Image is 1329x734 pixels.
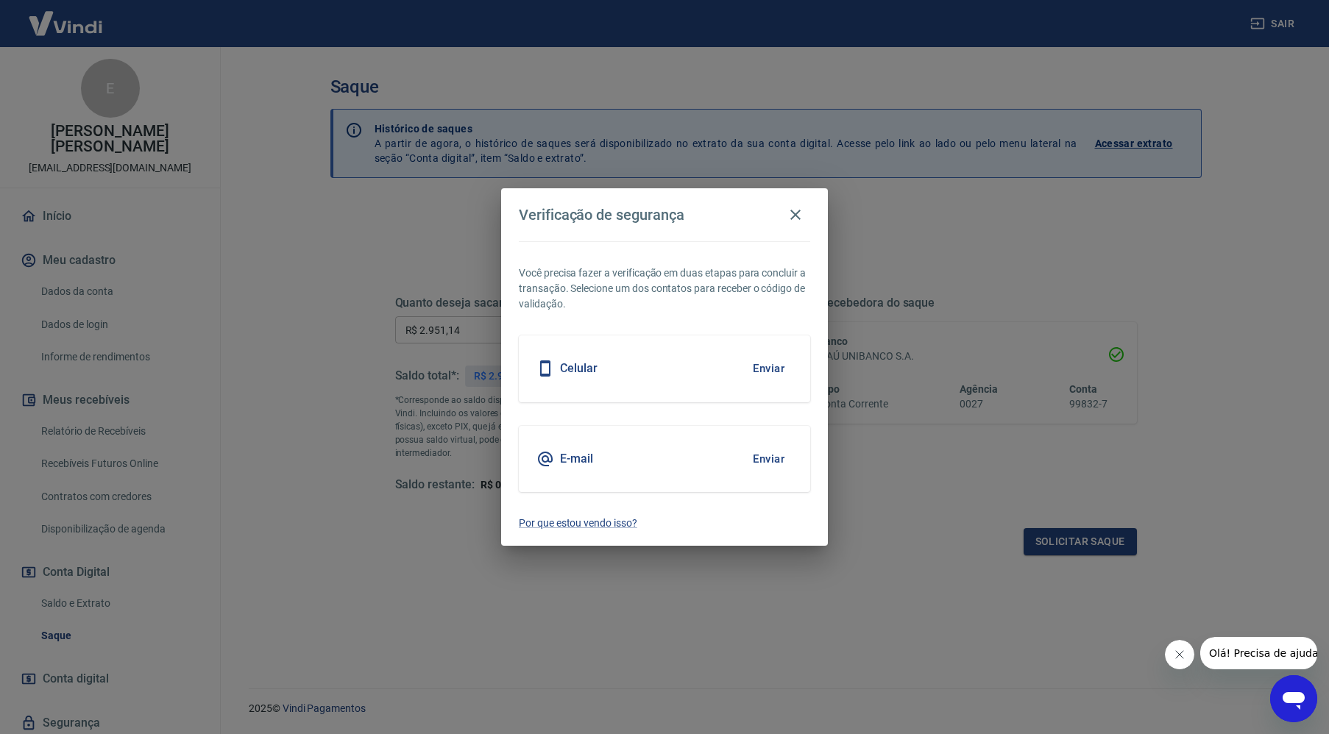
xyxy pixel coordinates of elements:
[519,516,810,531] a: Por que estou vendo isso?
[1200,637,1317,669] iframe: Mensagem da empresa
[9,10,124,22] span: Olá! Precisa de ajuda?
[519,206,684,224] h4: Verificação de segurança
[745,443,793,474] button: Enviar
[560,452,593,466] h5: E-mail
[1270,675,1317,722] iframe: Botão para abrir a janela de mensagens
[745,353,793,384] button: Enviar
[560,361,598,376] h5: Celular
[519,266,810,312] p: Você precisa fazer a verificação em duas etapas para concluir a transação. Selecione um dos conta...
[1165,640,1194,669] iframe: Fechar mensagem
